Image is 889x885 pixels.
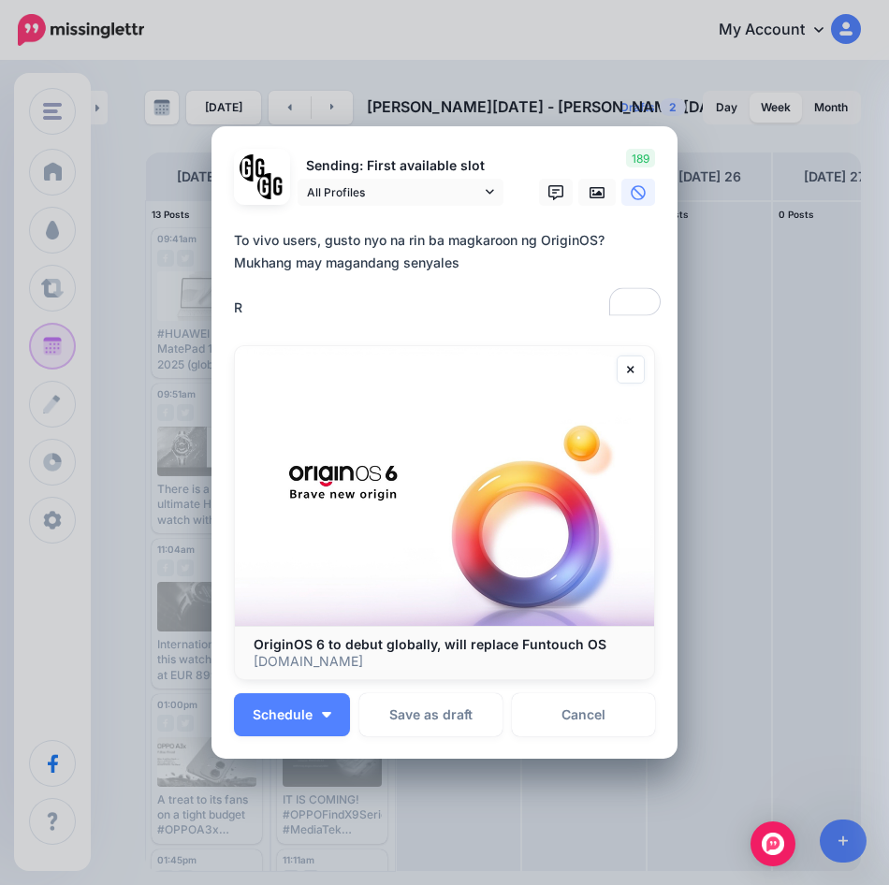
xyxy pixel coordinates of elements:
[298,155,503,177] p: Sending: First available slot
[234,693,350,736] button: Schedule
[298,179,503,206] a: All Profiles
[322,712,331,718] img: arrow-down-white.png
[234,229,664,319] div: To vivo users, gusto nyo na rin ba magkaroon ng OriginOS? Mukhang may magandang senyales R
[359,693,503,736] button: Save as draft
[257,173,284,200] img: JT5sWCfR-79925.png
[254,653,635,670] p: [DOMAIN_NAME]
[240,154,267,181] img: 353459792_649996473822713_4483302954317148903_n-bsa138318.png
[626,149,655,167] span: 189
[307,182,481,202] span: All Profiles
[234,229,664,319] textarea: To enrich screen reader interactions, please activate Accessibility in Grammarly extension settings
[512,693,655,736] a: Cancel
[254,636,606,652] b: OriginOS 6 to debut globally, will replace Funtouch OS
[253,708,313,721] span: Schedule
[751,821,795,866] div: Open Intercom Messenger
[235,346,654,625] img: OriginOS 6 to debut globally, will replace Funtouch OS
